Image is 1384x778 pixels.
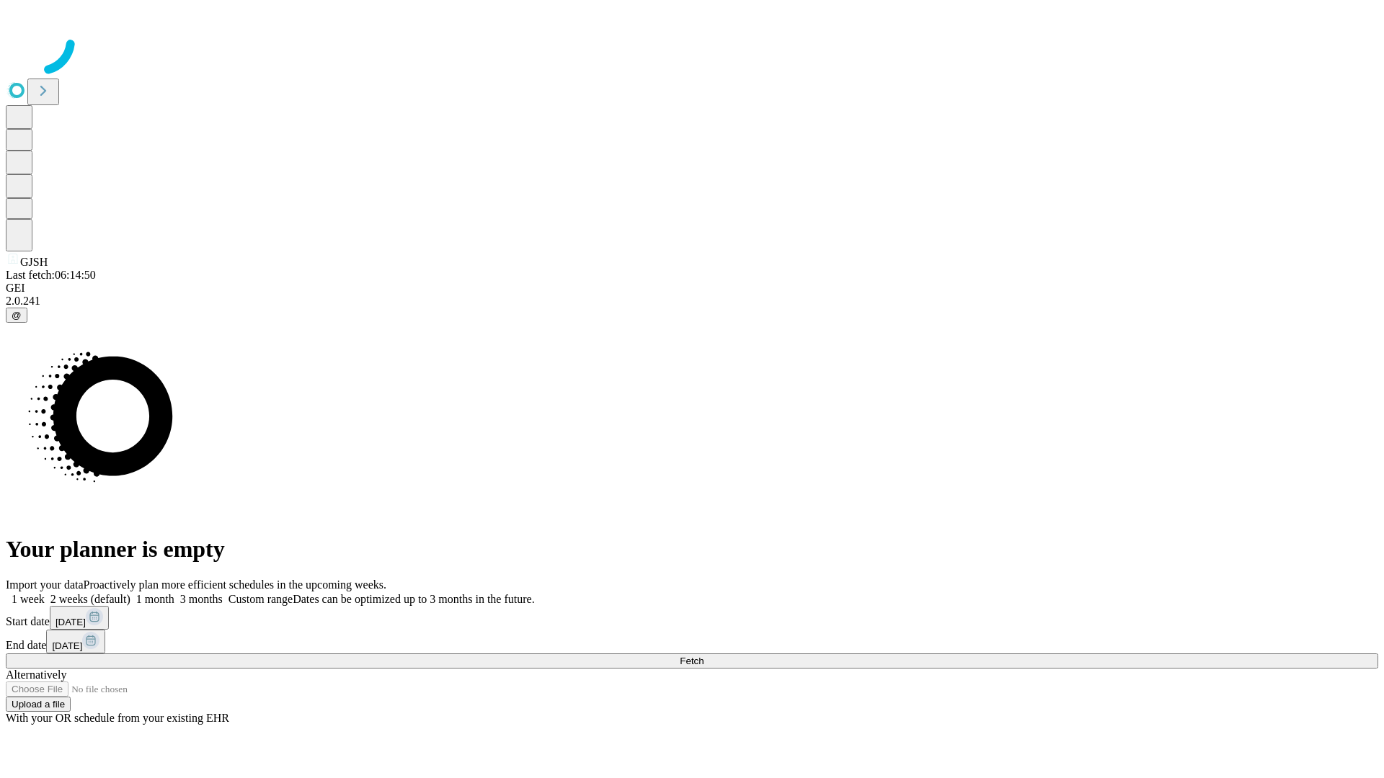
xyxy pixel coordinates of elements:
[293,593,534,605] span: Dates can be optimized up to 3 months in the future.
[229,593,293,605] span: Custom range
[6,295,1378,308] div: 2.0.241
[6,669,66,681] span: Alternatively
[50,606,109,630] button: [DATE]
[50,593,130,605] span: 2 weeks (default)
[136,593,174,605] span: 1 month
[46,630,105,653] button: [DATE]
[6,282,1378,295] div: GEI
[6,712,229,724] span: With your OR schedule from your existing EHR
[6,606,1378,630] div: Start date
[6,578,84,591] span: Import your data
[52,640,82,651] span: [DATE]
[6,630,1378,653] div: End date
[6,308,27,323] button: @
[6,536,1378,563] h1: Your planner is empty
[12,593,45,605] span: 1 week
[20,256,48,268] span: GJSH
[84,578,386,591] span: Proactively plan more efficient schedules in the upcoming weeks.
[180,593,223,605] span: 3 months
[6,269,96,281] span: Last fetch: 06:14:50
[12,310,22,321] span: @
[6,653,1378,669] button: Fetch
[6,697,71,712] button: Upload a file
[680,656,704,666] span: Fetch
[56,617,86,627] span: [DATE]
